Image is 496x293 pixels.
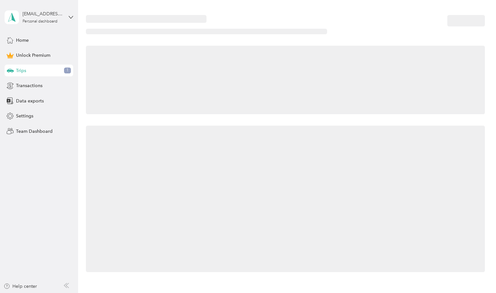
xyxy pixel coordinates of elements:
iframe: Everlance-gr Chat Button Frame [459,256,496,293]
span: Settings [16,113,33,119]
span: 1 [64,68,71,73]
span: Transactions [16,82,42,89]
span: Data exports [16,98,44,104]
span: Trips [16,67,26,74]
div: [EMAIL_ADDRESS][DOMAIN_NAME] [23,10,63,17]
div: Personal dashboard [23,20,58,23]
button: Help center [4,283,37,290]
span: Team Dashboard [16,128,53,135]
span: Unlock Premium [16,52,50,59]
span: Home [16,37,29,44]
